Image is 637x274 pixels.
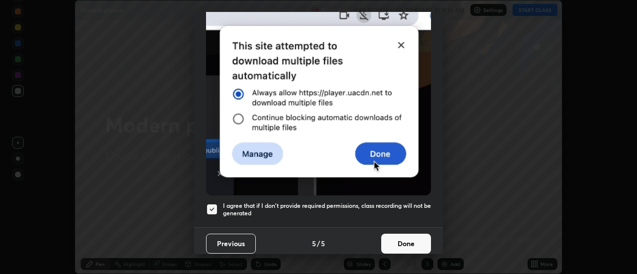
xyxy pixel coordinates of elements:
h5: I agree that if I don't provide required permissions, class recording will not be generated [223,202,431,217]
h4: 5 [321,238,325,249]
h4: 5 [312,238,316,249]
button: Done [381,234,431,254]
h4: / [317,238,320,249]
button: Previous [206,234,256,254]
